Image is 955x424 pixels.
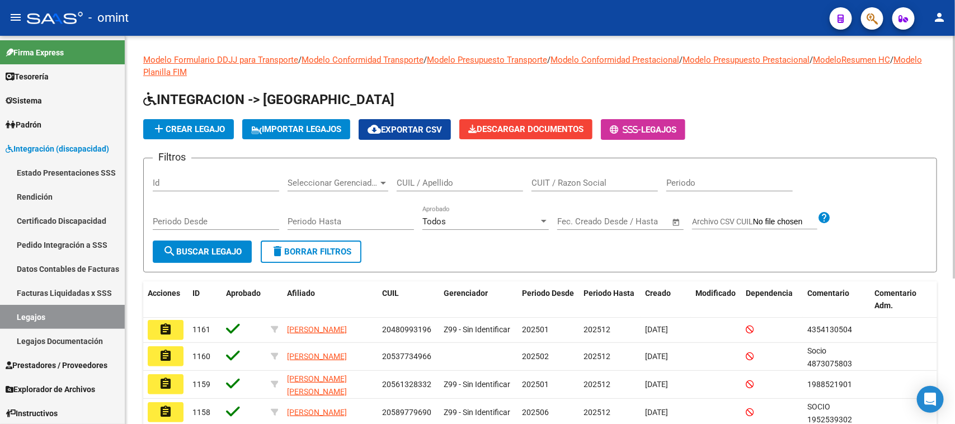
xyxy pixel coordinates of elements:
[874,289,916,310] span: Comentario Adm.
[817,211,831,224] mat-icon: help
[670,216,683,229] button: Open calendar
[870,281,937,318] datatable-header-cell: Comentario Adm.
[153,149,191,165] h3: Filtros
[683,55,810,65] a: Modelo Presupuesto Prestacional
[584,352,610,361] span: 202512
[9,11,22,24] mat-icon: menu
[741,281,803,318] datatable-header-cell: Dependencia
[152,124,225,134] span: Crear Legajo
[584,289,634,298] span: Periodo Hasta
[382,380,431,389] span: 20561328332
[143,281,188,318] datatable-header-cell: Acciones
[153,241,252,263] button: Buscar Legajo
[251,124,341,134] span: IMPORTAR LEGAJOS
[444,408,510,417] span: Z99 - Sin Identificar
[287,408,347,417] span: [PERSON_NAME]
[645,352,668,361] span: [DATE]
[378,281,439,318] datatable-header-cell: CUIL
[746,289,793,298] span: Dependencia
[148,289,180,298] span: Acciones
[641,281,691,318] datatable-header-cell: Creado
[692,217,753,226] span: Archivo CSV CUIL
[188,281,222,318] datatable-header-cell: ID
[427,55,547,65] a: Modelo Presupuesto Transporte
[584,408,610,417] span: 202512
[522,380,549,389] span: 202501
[6,407,58,420] span: Instructivos
[159,349,172,362] mat-icon: assignment
[287,374,347,396] span: [PERSON_NAME] [PERSON_NAME]
[6,359,107,371] span: Prestadores / Proveedores
[368,125,442,135] span: Exportar CSV
[551,55,679,65] a: Modelo Conformidad Prestacional
[933,11,946,24] mat-icon: person
[271,244,284,258] mat-icon: delete
[283,281,378,318] datatable-header-cell: Afiliado
[163,244,176,258] mat-icon: search
[557,216,594,227] input: Start date
[645,289,671,298] span: Creado
[6,383,95,395] span: Explorador de Archivos
[261,241,361,263] button: Borrar Filtros
[287,352,347,361] span: [PERSON_NAME]
[584,325,610,334] span: 202512
[152,122,166,135] mat-icon: add
[522,408,549,417] span: 202506
[143,55,298,65] a: Modelo Formulario DDJJ para Transporte
[518,281,579,318] datatable-header-cell: Periodo Desde
[88,6,129,30] span: - omint
[382,325,431,334] span: 20480993196
[288,178,378,188] span: Seleccionar Gerenciador
[368,123,381,136] mat-icon: cloud_download
[604,216,658,227] input: End date
[382,408,431,417] span: 20589779690
[6,119,41,131] span: Padrón
[522,325,549,334] span: 202501
[468,124,584,134] span: Descargar Documentos
[807,289,849,298] span: Comentario
[302,55,424,65] a: Modelo Conformidad Transporte
[645,380,668,389] span: [DATE]
[753,217,817,227] input: Archivo CSV CUIL
[610,125,641,135] span: -
[807,325,852,334] span: 4354130504
[6,143,109,155] span: Integración (discapacidad)
[645,408,668,417] span: [DATE]
[444,289,488,298] span: Gerenciador
[807,346,852,368] span: Socio 4873075803
[522,289,574,298] span: Periodo Desde
[422,216,446,227] span: Todos
[695,289,736,298] span: Modificado
[163,247,242,257] span: Buscar Legajo
[222,281,266,318] datatable-header-cell: Aprobado
[444,380,510,389] span: Z99 - Sin Identificar
[803,281,870,318] datatable-header-cell: Comentario
[287,325,347,334] span: [PERSON_NAME]
[159,323,172,336] mat-icon: assignment
[359,119,451,140] button: Exportar CSV
[382,289,399,298] span: CUIL
[579,281,641,318] datatable-header-cell: Periodo Hasta
[6,70,49,83] span: Tesorería
[584,380,610,389] span: 202512
[192,380,210,389] span: 1159
[459,119,592,139] button: Descargar Documentos
[382,352,431,361] span: 20537734966
[917,386,944,413] div: Open Intercom Messenger
[813,55,890,65] a: ModeloResumen HC
[807,402,852,424] span: SOCIO 1952539302
[159,377,172,390] mat-icon: assignment
[226,289,261,298] span: Aprobado
[444,325,510,334] span: Z99 - Sin Identificar
[271,247,351,257] span: Borrar Filtros
[601,119,685,140] button: -Legajos
[287,289,315,298] span: Afiliado
[242,119,350,139] button: IMPORTAR LEGAJOS
[522,352,549,361] span: 202502
[159,405,172,418] mat-icon: assignment
[807,380,852,389] span: 1988521901
[6,46,64,59] span: Firma Express
[439,281,518,318] datatable-header-cell: Gerenciador
[192,352,210,361] span: 1160
[192,289,200,298] span: ID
